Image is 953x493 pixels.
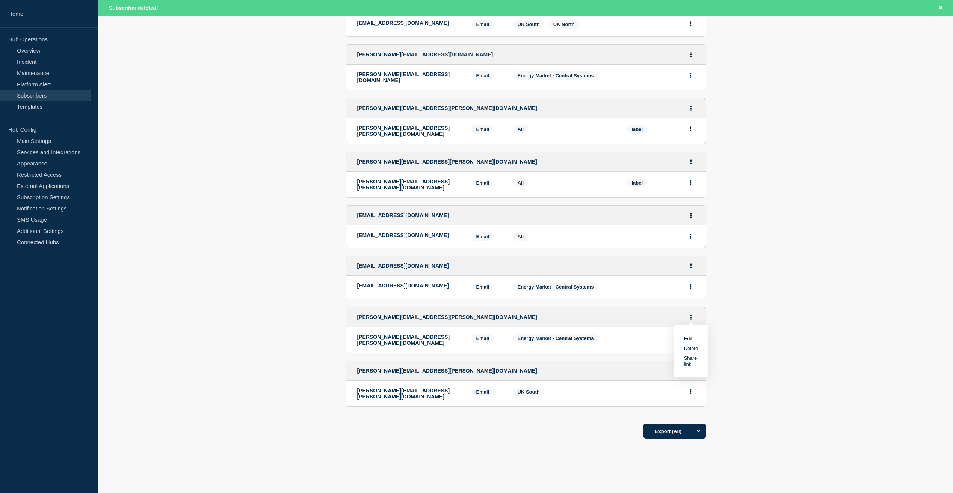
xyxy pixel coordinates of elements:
[357,283,460,289] p: [EMAIL_ADDRESS][DOMAIN_NAME]
[686,102,696,114] button: Actions
[518,335,594,341] span: Energy Market - Central Systems
[686,230,695,242] button: Actions
[471,388,494,396] span: Email
[684,346,698,351] button: Delete
[686,69,695,81] button: Actions
[357,71,460,83] p: [PERSON_NAME][EMAIL_ADDRESS][DOMAIN_NAME]
[357,334,460,346] p: [PERSON_NAME][EMAIL_ADDRESS][PERSON_NAME][DOMAIN_NAME]
[686,156,696,168] button: Actions
[518,126,524,132] span: All
[518,21,540,27] span: UK South
[357,20,460,26] p: [EMAIL_ADDRESS][DOMAIN_NAME]
[518,234,524,239] span: All
[686,18,695,30] button: Actions
[686,260,696,272] button: Actions
[357,388,460,400] p: [PERSON_NAME][EMAIL_ADDRESS][PERSON_NAME][DOMAIN_NAME]
[518,389,540,395] span: UK South
[627,125,648,134] span: label
[686,210,696,221] button: Actions
[684,336,692,341] a: Edit
[471,71,494,80] span: Email
[357,51,493,57] span: [PERSON_NAME][EMAIL_ADDRESS][DOMAIN_NAME]
[357,105,537,111] span: [PERSON_NAME][EMAIL_ADDRESS][PERSON_NAME][DOMAIN_NAME]
[357,125,460,137] p: [PERSON_NAME][EMAIL_ADDRESS][PERSON_NAME][DOMAIN_NAME]
[686,123,695,135] button: Actions
[686,177,695,188] button: Actions
[518,284,594,290] span: Energy Market - Central Systems
[686,281,695,292] button: Actions
[357,179,460,191] p: [PERSON_NAME][EMAIL_ADDRESS][PERSON_NAME][DOMAIN_NAME]
[553,21,575,27] span: UK North
[357,368,537,374] span: [PERSON_NAME][EMAIL_ADDRESS][PERSON_NAME][DOMAIN_NAME]
[518,73,594,78] span: Energy Market - Central Systems
[686,311,696,323] button: Actions
[357,314,537,320] span: [PERSON_NAME][EMAIL_ADDRESS][PERSON_NAME][DOMAIN_NAME]
[686,49,696,60] button: Actions
[936,4,945,12] button: Close banner
[471,283,494,291] span: Email
[684,355,697,367] a: Share link
[686,386,695,397] button: Actions
[471,125,494,134] span: Email
[357,159,537,165] span: [PERSON_NAME][EMAIL_ADDRESS][PERSON_NAME][DOMAIN_NAME]
[691,424,706,439] button: Options
[471,20,494,29] span: Email
[471,179,494,187] span: Email
[357,263,449,269] span: [EMAIL_ADDRESS][DOMAIN_NAME]
[471,334,494,343] span: Email
[518,180,524,186] span: All
[627,179,648,187] span: label
[471,232,494,241] span: Email
[643,424,706,439] button: Export (All)
[109,5,158,11] span: Subscriber deleted!
[357,212,449,218] span: [EMAIL_ADDRESS][DOMAIN_NAME]
[357,232,460,238] p: [EMAIL_ADDRESS][DOMAIN_NAME]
